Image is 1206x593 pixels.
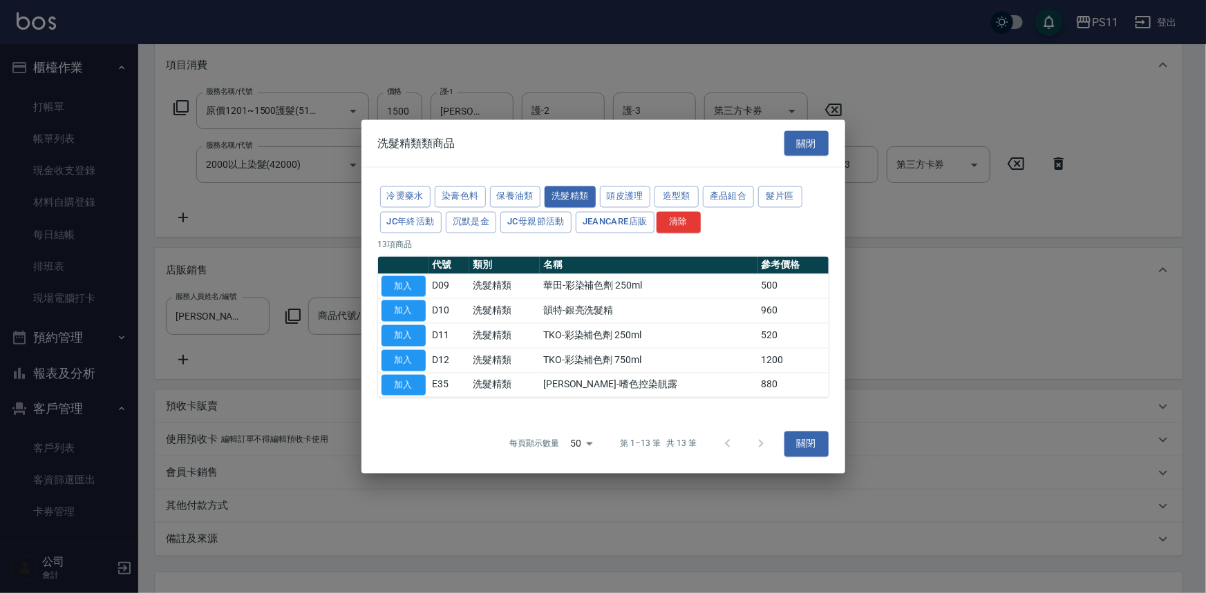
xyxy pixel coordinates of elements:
td: 500 [758,274,829,299]
td: 520 [758,323,829,348]
button: JC母親節活動 [500,211,572,233]
button: JeanCare店販 [576,211,654,233]
td: 880 [758,373,829,398]
td: D11 [429,323,470,348]
button: 髮片區 [758,186,802,208]
button: 清除 [657,211,701,233]
th: 參考價格 [758,256,829,274]
td: 韻特-銀亮洗髮精 [540,298,758,323]
p: 第 1–13 筆 共 13 筆 [620,438,697,450]
button: 加入 [381,300,426,322]
button: 加入 [381,374,426,396]
button: 冷燙藥水 [380,186,431,208]
button: 加入 [381,325,426,347]
p: 13 項商品 [378,238,829,251]
button: 頭皮護理 [600,186,651,208]
th: 類別 [469,256,540,274]
button: 沉默是金 [446,211,497,233]
td: 洗髮精類 [469,298,540,323]
td: TKO-彩染補色劑 750ml [540,348,758,373]
td: 洗髮精類 [469,373,540,398]
button: 產品組合 [703,186,754,208]
button: 染膏色料 [435,186,486,208]
th: 名稱 [540,256,758,274]
td: 華田-彩染補色劑 250ml [540,274,758,299]
td: 洗髮精類 [469,323,540,348]
td: 洗髮精類 [469,348,540,373]
td: 1200 [758,348,829,373]
button: 洗髮精類 [545,186,596,208]
button: 保養油類 [490,186,541,208]
button: JC年終活動 [380,211,442,233]
td: E35 [429,373,470,398]
td: D09 [429,274,470,299]
button: 加入 [381,275,426,297]
button: 關閉 [784,130,829,156]
td: [PERSON_NAME]-嗜色控染靚露 [540,373,758,398]
button: 造型類 [654,186,699,208]
span: 洗髮精類類商品 [378,136,455,150]
td: 洗髮精類 [469,274,540,299]
td: TKO-彩染補色劑 250ml [540,323,758,348]
button: 關閉 [784,431,829,457]
th: 代號 [429,256,470,274]
td: 960 [758,298,829,323]
td: D12 [429,348,470,373]
div: 50 [565,425,598,463]
td: D10 [429,298,470,323]
button: 加入 [381,349,426,371]
p: 每頁顯示數量 [509,438,559,450]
